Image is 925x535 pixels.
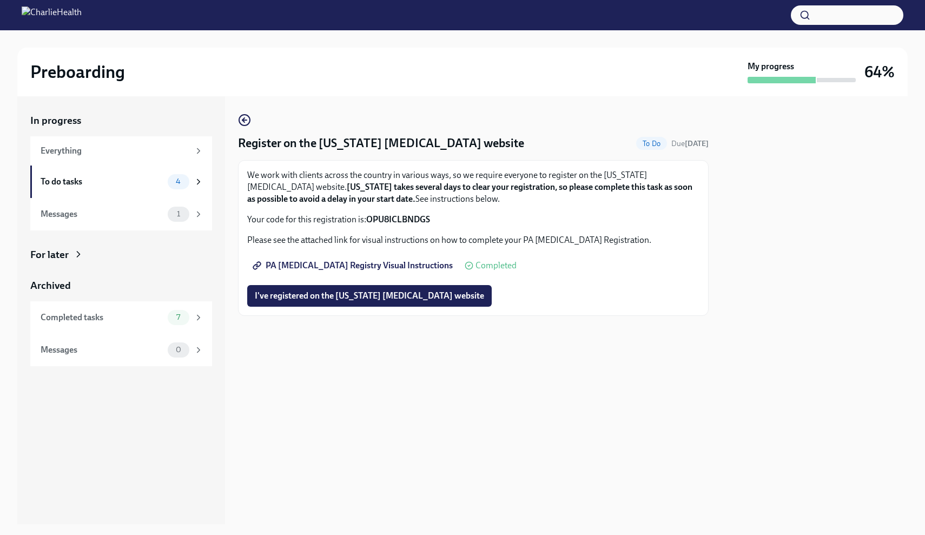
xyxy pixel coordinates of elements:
div: For later [30,248,69,262]
a: Archived [30,279,212,293]
img: CharlieHealth [22,6,82,24]
div: Messages [41,344,163,356]
a: To do tasks4 [30,166,212,198]
div: Completed tasks [41,312,163,323]
span: 1 [170,210,187,218]
div: Messages [41,208,163,220]
span: 7 [170,313,187,321]
p: Your code for this registration is: [247,214,699,226]
button: I've registered on the [US_STATE] [MEDICAL_DATA] website [247,285,492,307]
strong: [US_STATE] takes several days to clear your registration, so please complete this task as soon as... [247,182,692,204]
span: Due [671,139,709,148]
h3: 64% [864,62,895,82]
span: 0 [169,346,188,354]
span: 4 [169,177,187,186]
p: We work with clients across the country in various ways, so we require everyone to register on th... [247,169,699,205]
a: For later [30,248,212,262]
a: PA [MEDICAL_DATA] Registry Visual Instructions [247,255,460,276]
a: Messages0 [30,334,212,366]
a: Completed tasks7 [30,301,212,334]
strong: [DATE] [685,139,709,148]
p: Please see the attached link for visual instructions on how to complete your PA [MEDICAL_DATA] Re... [247,234,699,246]
span: Completed [475,261,517,270]
h2: Preboarding [30,61,125,83]
span: To Do [636,140,667,148]
span: August 31st, 2025 09:00 [671,138,709,149]
div: Everything [41,145,189,157]
span: PA [MEDICAL_DATA] Registry Visual Instructions [255,260,453,271]
strong: My progress [748,61,794,72]
div: To do tasks [41,176,163,188]
strong: OPU8ICLBNDGS [366,214,430,224]
a: Everything [30,136,212,166]
a: Messages1 [30,198,212,230]
span: I've registered on the [US_STATE] [MEDICAL_DATA] website [255,290,484,301]
a: In progress [30,114,212,128]
h4: Register on the [US_STATE] [MEDICAL_DATA] website [238,135,524,151]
